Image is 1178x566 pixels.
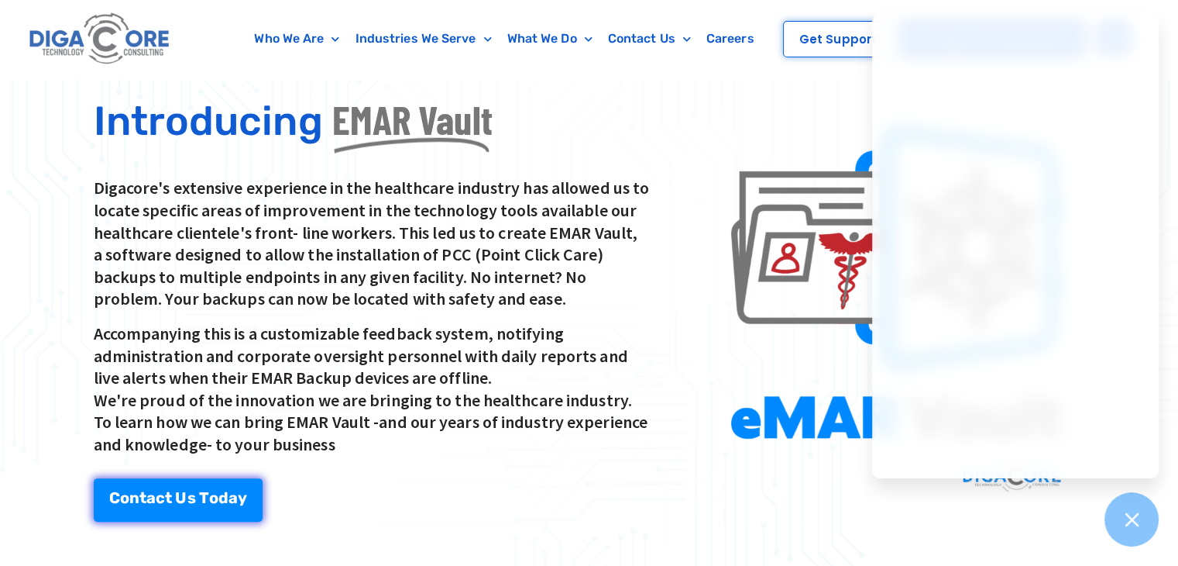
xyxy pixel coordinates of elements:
a: What We Do [500,21,600,57]
span: o [209,490,218,506]
span: EMAR Vault [332,95,493,143]
span: T [199,490,209,506]
a: Contact Us [600,21,699,57]
nav: Menu [236,21,772,57]
span: y [238,490,247,506]
span: t [165,490,172,506]
p: Digacore's extensive experience in the healthcare industry has allowed us to locate specific area... [94,177,650,310]
span: d [218,490,228,506]
a: Who We Are [246,21,347,57]
a: Careers [699,21,762,57]
span: C [109,490,120,506]
span: a [228,490,238,506]
span: U [175,490,187,506]
span: c [156,490,165,506]
span: n [129,490,139,506]
iframe: Chatgenie Messenger [872,13,1159,478]
img: emar pcc [703,102,1092,516]
span: Get Support [799,33,877,45]
a: Industries We Serve [348,21,500,57]
a: Get Support [783,21,893,57]
span: a [146,490,156,506]
span: Introducing [94,97,323,145]
a: Contact Us Today [94,478,263,522]
img: Digacore logo 1 [26,8,174,71]
span: t [139,490,146,506]
span: o [120,490,129,506]
p: Accompanying this is a customizable feedback system, notifying administration and corporate overs... [94,323,650,456]
span: s [187,490,195,506]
